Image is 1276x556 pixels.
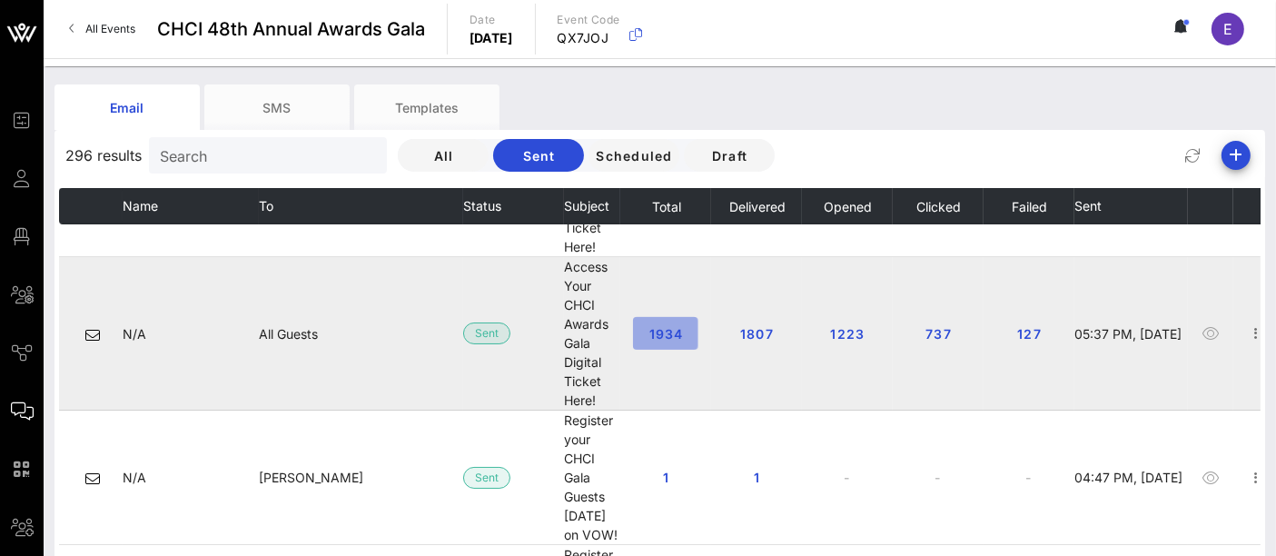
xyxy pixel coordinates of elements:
[1011,188,1047,224] button: Failed
[915,199,961,214] span: Clicked
[475,323,499,343] span: Sent
[1000,317,1058,350] button: 127
[398,139,489,172] button: All
[564,198,609,213] span: Subject
[58,15,146,44] a: All Events
[123,188,259,224] th: Name
[54,84,200,130] div: Email
[725,317,788,350] button: 1807
[595,148,672,164] span: Scheduled
[823,188,872,224] button: Opened
[475,468,499,488] span: Sent
[589,139,679,172] button: Scheduled
[1011,199,1047,214] span: Failed
[1074,326,1182,342] span: 05:37 PM, [DATE]
[259,198,273,213] span: To
[463,188,564,224] th: Status
[727,462,786,494] button: 1
[157,15,425,43] span: CHCI 48th Annual Awards Gala
[829,326,865,342] span: 1223
[204,84,350,130] div: SMS
[620,188,711,224] th: Total
[815,317,879,350] button: 1223
[85,328,100,343] i: email
[742,470,771,485] span: 1
[259,470,363,485] span: [PERSON_NAME]
[893,188,984,224] th: Clicked
[558,29,620,47] p: QX7JOJ
[1223,20,1232,38] span: E
[698,148,760,164] span: Draft
[727,199,785,214] span: Delivered
[648,326,683,342] span: 1934
[558,11,620,29] p: Event Code
[123,198,158,213] span: Name
[1212,13,1244,45] div: E
[711,188,802,224] th: Delivered
[463,198,501,213] span: Status
[123,470,146,485] span: N/A
[650,188,680,224] button: Total
[924,326,953,342] span: 737
[1074,188,1188,224] th: Sent
[1074,198,1102,213] span: Sent
[564,257,620,411] td: Access Your CHCI Awards Gala Digital Ticket Here!
[65,144,142,166] span: 296 results
[984,188,1074,224] th: Failed
[915,188,961,224] button: Clicked
[909,317,967,350] button: 737
[823,199,872,214] span: Opened
[259,326,318,342] span: All Guests
[123,326,146,342] span: N/A
[1014,326,1044,342] span: 127
[259,188,463,224] th: To
[739,326,774,342] span: 1807
[412,148,474,164] span: All
[650,199,680,214] span: Total
[564,411,620,545] td: Register your CHCI Gala Guests [DATE] on VOW!
[85,472,100,486] i: email
[564,188,620,224] th: Subject
[802,188,893,224] th: Opened
[684,139,775,172] button: Draft
[85,22,135,35] span: All Events
[470,29,513,47] p: [DATE]
[651,470,680,485] span: 1
[727,188,785,224] button: Delivered
[354,84,500,130] div: Templates
[637,462,695,494] button: 1
[508,148,569,164] span: Sent
[470,11,513,29] p: Date
[1074,470,1182,485] span: 04:47 PM, [DATE]
[493,139,584,172] button: Sent
[633,317,697,350] button: 1934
